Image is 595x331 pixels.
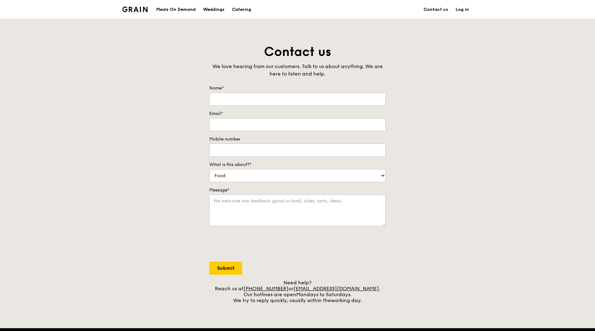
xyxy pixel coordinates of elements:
div: Catering [232,0,251,19]
span: Mondays to Saturdays. [296,292,352,297]
a: Log in [452,0,473,19]
input: Submit [209,262,242,275]
span: working day. [331,297,362,303]
label: Name* [209,85,386,91]
label: Message* [209,187,386,193]
iframe: reCAPTCHA [209,232,304,257]
a: [EMAIL_ADDRESS][DOMAIN_NAME] [293,286,379,292]
div: Weddings [203,0,225,19]
h1: Contact us [209,44,386,60]
label: Mobile number [209,136,386,142]
label: What is this about?* [209,162,386,168]
a: Contact us [420,0,452,19]
a: Catering [228,0,255,19]
img: Grain [122,7,148,12]
label: Email* [209,111,386,117]
a: [PHONE_NUMBER] [243,286,288,292]
div: We love hearing from our customers. Talk to us about anything. We are here to listen and help. [209,63,386,78]
div: Need help? Reach us at or . Our hotlines are open We try to reply quickly, usually within the [209,280,386,303]
div: Meals On Demand [156,0,196,19]
a: Weddings [199,0,228,19]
